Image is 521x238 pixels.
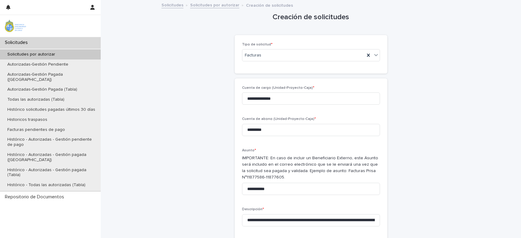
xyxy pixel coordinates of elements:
[2,182,90,188] p: Histórico - Todas las autorizadas (Tabla)
[242,155,380,180] p: IMPORTANTE: En caso de incluir un Beneficiario Externo, este Asunto será incluido en el correo el...
[2,87,82,92] p: Autorizadas-Gestión Pagada (Tabla)
[2,117,52,122] p: Historicos traspasos
[2,152,101,163] p: Histórico - Autorizadas - Gestión pagada ([GEOGRAPHIC_DATA])
[246,2,293,8] p: Creación de solicitudes
[245,52,261,59] span: Facturas
[2,40,33,45] p: Solicitudes
[2,194,69,200] p: Repositorio de Documentos
[2,137,101,147] p: Histórico - Autorizadas - Gestión pendiente de pago
[242,149,256,152] span: Asunto
[242,43,273,46] span: Tipo de solicitud
[242,117,316,121] span: Cuenta de abono (Unidad-Proyecto-Caja)
[161,1,183,8] a: Solicitudes
[2,72,101,82] p: Autorizadas-Gestión Pagada ([GEOGRAPHIC_DATA])
[2,127,70,132] p: Facturas pendientes de pago
[190,1,239,8] a: Solicitudes por autorizar
[2,97,69,102] p: Todas las autorizadas (Tabla)
[242,207,264,211] span: Descripción
[242,86,314,90] span: Cuenta de cargo (Unidad-Proyecto-Caja)
[2,107,100,112] p: Histórico solicitudes pagadas últimos 30 días
[2,52,60,57] p: Solicitudes por autorizar
[2,168,101,178] p: Histórico - Autorizadas - Gestión pagada (Tabla)
[5,20,26,32] img: iqsleoUpQLaG7yz5l0jK
[2,62,73,67] p: Autorizadas-Gestión Pendiente
[235,13,387,22] h1: Creación de solicitudes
